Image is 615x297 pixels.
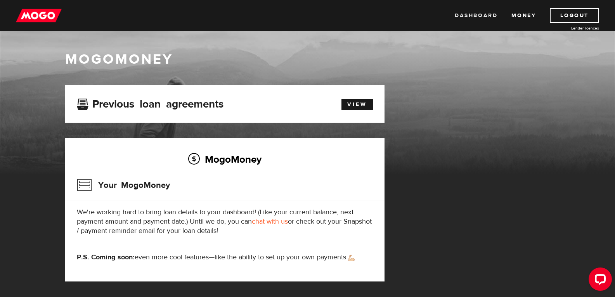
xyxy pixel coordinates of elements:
[77,175,170,195] h3: Your MogoMoney
[582,264,615,297] iframe: LiveChat chat widget
[77,98,223,108] h3: Previous loan agreements
[77,208,373,236] p: We're working hard to bring loan details to your dashboard! (Like your current balance, next paym...
[252,217,288,226] a: chat with us
[550,8,599,23] a: Logout
[65,51,550,68] h1: MogoMoney
[455,8,497,23] a: Dashboard
[77,253,135,262] strong: P.S. Coming soon:
[348,255,355,261] img: strong arm emoji
[541,25,599,31] a: Lender licences
[341,99,373,110] a: View
[16,8,62,23] img: mogo_logo-11ee424be714fa7cbb0f0f49df9e16ec.png
[77,151,373,167] h2: MogoMoney
[77,253,373,262] p: even more cool features—like the ability to set up your own payments
[511,8,536,23] a: Money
